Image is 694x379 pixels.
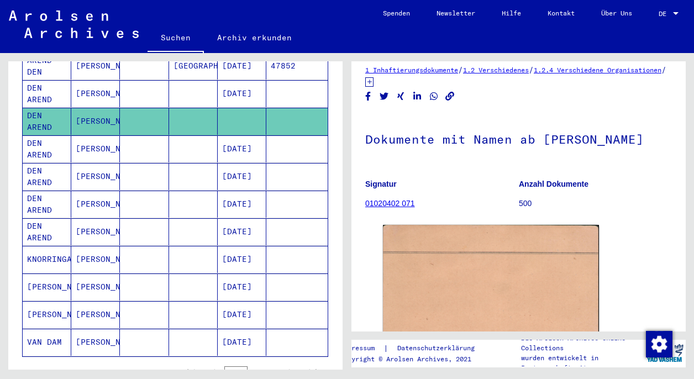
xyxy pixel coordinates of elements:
mat-cell: [DATE] [218,218,266,245]
mat-cell: DEN AREND [23,80,71,107]
mat-cell: KNORRINGA [23,246,71,273]
img: yv_logo.png [644,339,686,367]
mat-cell: [PERSON_NAME] [71,52,120,80]
span: / [458,65,463,75]
mat-cell: [DATE] [218,135,266,162]
span: / [661,65,666,75]
a: 1.2.4 Verschiedene Organisationen [534,66,661,74]
mat-cell: AREND DEN [23,52,71,80]
img: Zustimmung ändern [646,331,672,357]
mat-cell: [PERSON_NAME] [71,301,120,328]
mat-cell: [DATE] [218,163,266,190]
p: 500 [519,198,672,209]
mat-cell: [PERSON_NAME] [71,108,120,135]
img: 001.jpg [383,225,599,367]
mat-cell: [PERSON_NAME] [23,273,71,301]
a: 01020402 071 [365,199,415,208]
a: Datenschutzerklärung [388,343,488,354]
button: Share on Facebook [362,90,374,103]
h1: Dokumente mit Namen ab [PERSON_NAME] [365,114,672,162]
mat-cell: [PERSON_NAME] [71,246,120,273]
mat-cell: [DATE] [218,80,266,107]
a: 1 Inhaftierungsdokumente [365,66,458,74]
mat-cell: DEN AREND [23,191,71,218]
mat-cell: [PERSON_NAME] [71,163,120,190]
mat-cell: [PERSON_NAME] [71,135,120,162]
p: Copyright © Arolsen Archives, 2021 [340,354,488,364]
mat-cell: DEN AREND [23,108,71,135]
mat-cell: [PERSON_NAME] [71,80,120,107]
mat-cell: [GEOGRAPHIC_DATA] [169,52,218,80]
div: | [340,343,488,354]
mat-cell: 47852 [266,52,328,80]
button: Share on Xing [395,90,407,103]
button: Share on WhatsApp [428,90,440,103]
mat-cell: [DATE] [218,301,266,328]
button: Share on LinkedIn [412,90,423,103]
mat-cell: [PERSON_NAME] [71,329,120,356]
span: / [529,65,534,75]
mat-cell: [DATE] [218,329,266,356]
a: Archiv erkunden [204,24,305,51]
img: Arolsen_neg.svg [9,10,139,38]
button: Share on Twitter [378,90,390,103]
div: 1 – 14 of 14 [116,367,162,377]
mat-cell: VAN DAM [23,329,71,356]
span: DE [659,10,671,18]
mat-cell: [PERSON_NAME] [23,301,71,328]
mat-cell: [DATE] [218,246,266,273]
div: of 1 [224,367,280,377]
a: Impressum [340,343,383,354]
b: Anzahl Dokumente [519,180,588,188]
b: Signatur [365,180,397,188]
mat-cell: [DATE] [218,191,266,218]
a: Suchen [148,24,204,53]
mat-cell: [PERSON_NAME] [71,191,120,218]
mat-cell: [DATE] [218,52,266,80]
mat-cell: [PERSON_NAME] [71,273,120,301]
mat-cell: DEN AREND [23,218,71,245]
mat-cell: DEN AREND [23,163,71,190]
mat-cell: [DATE] [218,273,266,301]
p: Die Arolsen Archives Online-Collections [521,333,644,353]
p: wurden entwickelt in Partnerschaft mit [521,353,644,373]
mat-cell: DEN AREND [23,135,71,162]
button: Copy link [444,90,456,103]
mat-cell: [PERSON_NAME] [71,218,120,245]
a: 1.2 Verschiedenes [463,66,529,74]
